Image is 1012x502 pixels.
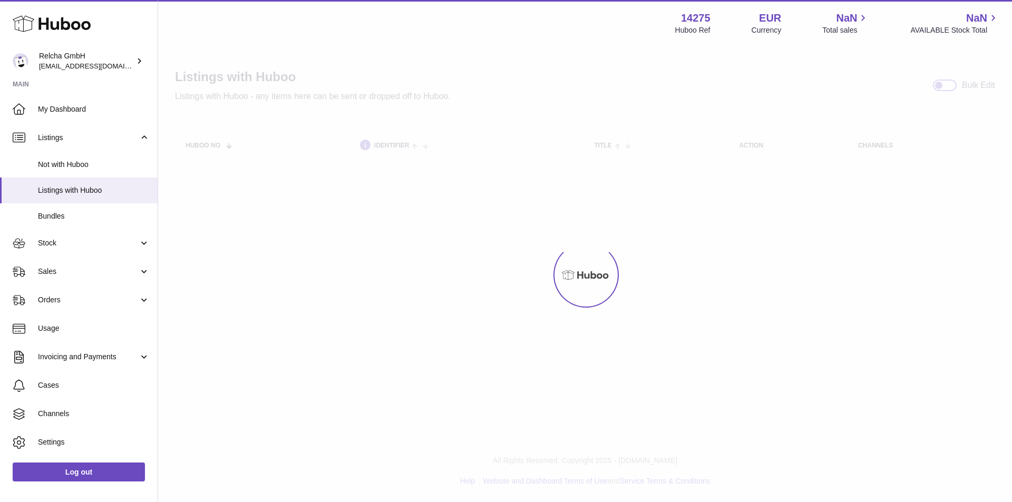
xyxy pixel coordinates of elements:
[38,211,150,221] span: Bundles
[38,380,150,390] span: Cases
[38,267,139,277] span: Sales
[822,25,869,35] span: Total sales
[822,11,869,35] a: NaN Total sales
[38,295,139,305] span: Orders
[910,25,999,35] span: AVAILABLE Stock Total
[38,133,139,143] span: Listings
[38,185,150,195] span: Listings with Huboo
[681,11,711,25] strong: 14275
[38,238,139,248] span: Stock
[13,53,28,69] img: internalAdmin-14275@internal.huboo.com
[38,352,139,362] span: Invoicing and Payments
[38,104,150,114] span: My Dashboard
[38,437,150,447] span: Settings
[38,160,150,170] span: Not with Huboo
[675,25,711,35] div: Huboo Ref
[39,51,134,71] div: Relcha GmbH
[966,11,987,25] span: NaN
[752,25,782,35] div: Currency
[759,11,781,25] strong: EUR
[13,462,145,481] a: Log out
[910,11,999,35] a: NaN AVAILABLE Stock Total
[836,11,857,25] span: NaN
[38,323,150,333] span: Usage
[38,409,150,419] span: Channels
[39,62,155,70] span: [EMAIL_ADDRESS][DOMAIN_NAME]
